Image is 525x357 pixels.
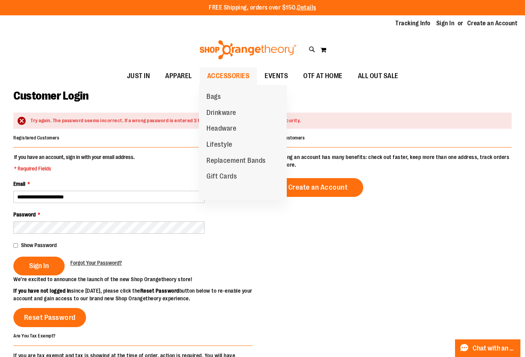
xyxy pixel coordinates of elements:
strong: Reset Password [140,288,179,294]
a: Tracking Info [395,19,431,28]
span: ACCESSORIES [207,67,250,85]
a: Create an Account [467,19,518,28]
a: Reset Password [13,308,86,327]
strong: Registered Customers [13,135,59,141]
p: We’re excited to announce the launch of the new Shop Orangetheory store! [13,275,263,283]
a: Details [297,4,316,11]
img: Shop Orangetheory [198,40,297,59]
span: Sign In [29,262,49,270]
span: OTF AT HOME [303,67,343,85]
strong: Are You Tax Exempt? [13,333,56,339]
button: Chat with an Expert [455,339,521,357]
a: Forgot Your Password? [70,259,122,267]
span: APPAREL [165,67,192,85]
span: Show Password [21,242,57,248]
span: Reset Password [24,313,76,322]
strong: If you have not logged in [13,288,71,294]
span: Customer Login [13,89,88,102]
span: Replacement Bands [206,157,266,166]
legend: If you have an account, sign in with your email address. [13,153,135,172]
span: * Required Fields [14,165,135,172]
strong: New Customers [273,135,305,141]
span: Lifestyle [206,141,232,150]
button: Sign In [13,257,65,275]
p: FREE Shipping, orders over $150. [209,3,316,12]
div: Try again. The password seems incorrect. If a wrong password is entered 3 times, the account will... [31,117,504,124]
span: Create an Account [288,183,348,192]
span: Headware [206,124,236,134]
span: Bags [206,93,221,102]
span: EVENTS [265,67,288,85]
span: ALL OUT SALE [358,67,398,85]
span: Password [13,211,36,218]
a: Create an Account [273,178,364,197]
span: Gift Cards [206,172,237,182]
p: Creating an account has many benefits: check out faster, keep more than one address, track orders... [273,153,512,169]
span: JUST IN [127,67,150,85]
span: Chat with an Expert [473,345,516,352]
span: Email [13,181,25,187]
span: Drinkware [206,109,236,118]
p: since [DATE], please click the button below to re-enable your account and gain access to our bran... [13,287,263,302]
a: Sign In [436,19,455,28]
